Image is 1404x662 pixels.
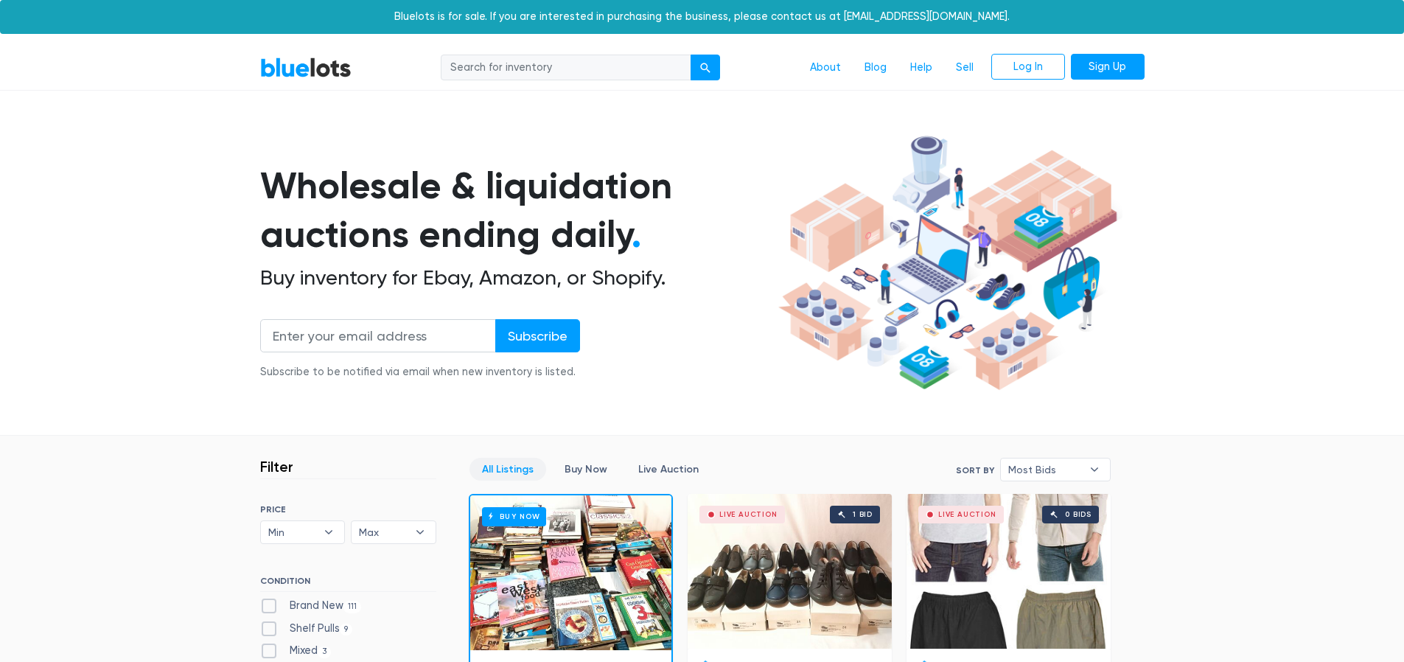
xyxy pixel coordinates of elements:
[719,511,778,518] div: Live Auction
[260,643,332,659] label: Mixed
[798,54,853,82] a: About
[552,458,620,481] a: Buy Now
[470,495,671,650] a: Buy Now
[898,54,944,82] a: Help
[260,265,773,290] h2: Buy inventory for Ebay, Amazon, or Shopify.
[853,511,873,518] div: 1 bid
[626,458,711,481] a: Live Auction
[405,521,436,543] b: ▾
[260,598,362,614] label: Brand New
[944,54,985,82] a: Sell
[469,458,546,481] a: All Listings
[956,464,994,477] label: Sort By
[688,494,892,649] a: Live Auction 1 bid
[1065,511,1092,518] div: 0 bids
[340,624,353,635] span: 9
[260,319,496,352] input: Enter your email address
[260,504,436,515] h6: PRICE
[853,54,898,82] a: Blog
[632,212,641,257] span: .
[907,494,1111,649] a: Live Auction 0 bids
[260,57,352,78] a: BlueLots
[343,601,362,613] span: 111
[260,621,353,637] label: Shelf Pulls
[938,511,996,518] div: Live Auction
[441,55,691,81] input: Search for inventory
[260,458,293,475] h3: Filter
[1079,459,1110,481] b: ▾
[773,129,1122,397] img: hero-ee84e7d0318cb26816c560f6b4441b76977f77a177738b4e94f68c95b2b83dbb.png
[359,521,408,543] span: Max
[482,507,546,526] h6: Buy Now
[1071,54,1145,80] a: Sign Up
[495,319,580,352] input: Subscribe
[318,647,332,658] span: 3
[268,521,317,543] span: Min
[260,576,436,592] h6: CONDITION
[260,364,580,380] div: Subscribe to be notified via email when new inventory is listed.
[260,161,773,259] h1: Wholesale & liquidation auctions ending daily
[1008,459,1082,481] span: Most Bids
[991,54,1065,80] a: Log In
[313,521,344,543] b: ▾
